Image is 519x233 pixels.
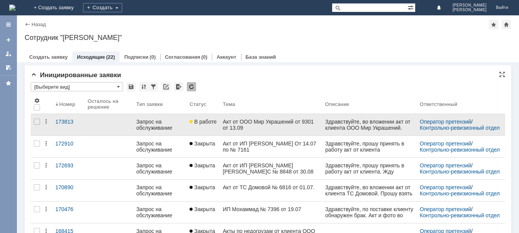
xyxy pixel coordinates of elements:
[150,54,156,60] div: (0)
[133,136,186,157] a: Запрос на обслуживание
[2,34,15,46] a: Создать заявку
[420,212,500,218] a: Контрольно-ревизионный отдел
[52,180,85,201] a: 170890
[25,34,511,41] div: Сотрудник "[PERSON_NAME]"
[186,158,220,179] a: Закрыта
[452,8,487,12] span: [PERSON_NAME]
[43,206,49,212] div: Действия
[106,54,115,60] div: (22)
[133,158,186,179] a: Запрос на обслуживание
[201,54,208,60] div: (0)
[420,169,500,175] a: Контрольно-ревизионный отдел
[85,94,133,114] th: Осталось на решение
[124,54,148,60] a: Подписки
[43,119,49,125] div: Действия
[420,125,500,131] a: Контрольно-ревизионный отдел
[223,119,319,131] div: Акт от ООО Мир Украшений от 9301 от 13.09
[420,206,471,212] a: Оператор претензий
[420,147,500,153] a: Контрольно-ревизионный отдел
[2,61,15,74] a: Мои согласования
[133,94,186,114] th: Тип заявки
[220,136,322,157] a: Акт от ИП [PERSON_NAME] От 14.07 по № 7161
[502,20,511,29] div: Сделать домашней страницей
[29,54,68,60] a: Создать заявку
[186,94,220,114] th: Статус
[161,82,171,91] div: Скопировать ссылку на список
[136,162,183,175] div: Запрос на обслуживание
[220,158,322,179] a: Акт от ИП [PERSON_NAME] [PERSON_NAME]С № 8848 от 30.08
[32,21,46,27] a: Назад
[52,114,85,136] a: 173813
[420,206,502,218] div: /
[190,184,215,190] span: Закрыта
[420,162,471,169] a: Оператор претензий
[9,5,15,11] a: Перейти на домашнюю страницу
[31,71,121,79] span: Инициированные заявки
[420,119,471,125] a: Оператор претензий
[187,82,196,91] div: Обновлять список
[52,158,85,179] a: 172693
[216,54,236,60] a: Аккаунт
[420,184,471,190] a: Оператор претензий
[136,140,183,153] div: Запрос на обслуживание
[126,82,136,91] div: Сохранить вид
[43,140,49,147] div: Действия
[420,101,457,107] div: Ответственный
[246,54,276,60] a: База знаний
[186,136,220,157] a: Закрыта
[165,54,200,60] a: Согласования
[9,5,15,11] img: logo
[133,114,186,136] a: Запрос на обслуживание
[420,162,502,175] div: /
[52,94,85,114] th: Номер
[420,190,500,197] a: Контрольно-ревизионный отдел
[43,162,49,169] div: Действия
[136,206,183,218] div: Запрос на обслуживание
[499,71,505,78] div: На всю страницу
[186,114,220,136] a: В работе
[83,3,122,12] div: Создать
[52,202,85,223] a: 170476
[489,20,498,29] div: Добавить в избранное
[55,184,82,190] div: 170890
[2,48,15,60] a: Мои заявки
[186,202,220,223] a: Закрыта
[223,206,319,212] div: ИП Мохаммад № 7396 от 19.07
[174,82,183,91] div: Экспорт списка
[55,162,82,169] div: 172693
[77,54,105,60] a: Исходящие
[420,184,502,197] div: /
[139,82,148,91] div: Сортировка...
[190,119,216,125] span: В работе
[220,202,322,223] a: ИП Мохаммад № 7396 от 19.07
[220,94,322,114] th: Тема
[190,140,215,147] span: Закрыта
[136,184,183,197] div: Запрос на обслуживание
[136,119,183,131] div: Запрос на обслуживание
[149,82,158,91] div: Фильтрация...
[408,3,415,11] span: Расширенный поиск
[55,206,82,212] div: 170476
[220,114,322,136] a: Акт от ООО Мир Украшений от 9301 от 13.09
[55,119,82,125] div: 173813
[136,101,163,107] div: Тип заявки
[43,184,49,190] div: Действия
[190,206,215,212] span: Закрыта
[220,180,322,201] a: Акт от ТС Домовой № 6816 от 01.07.
[133,180,186,201] a: Запрос на обслуживание
[223,184,319,190] div: Акт от ТС Домовой № 6816 от 01.07.
[417,94,505,114] th: Ответственный
[190,101,206,107] div: Статус
[190,162,215,169] span: Закрыта
[420,119,502,131] div: /
[52,136,85,157] a: 172910
[420,140,502,153] div: /
[452,3,487,8] span: [PERSON_NAME]
[133,202,186,223] a: Запрос на обслуживание
[325,101,349,107] div: Описание
[88,98,124,110] div: Осталось на решение
[223,101,235,107] div: Тема
[420,140,471,147] a: Оператор претензий
[186,180,220,201] a: Закрыта
[223,140,319,153] div: Акт от ИП [PERSON_NAME] От 14.07 по № 7161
